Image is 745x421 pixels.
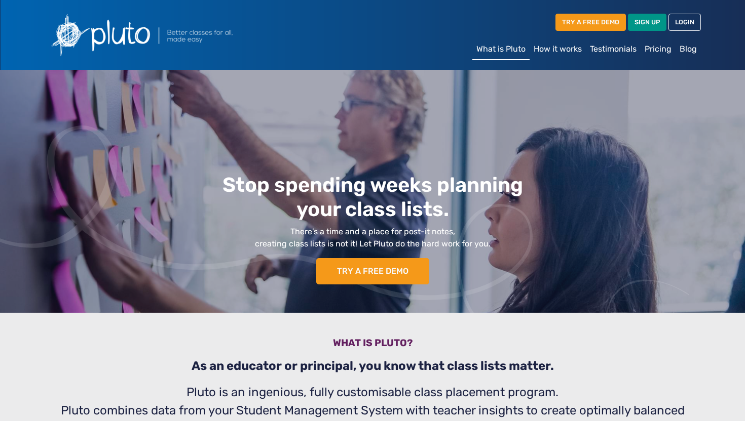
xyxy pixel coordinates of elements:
a: How it works [530,39,586,59]
a: Pricing [641,39,676,59]
p: There’s a time and a place for post-it notes, creating class lists is not it! Let Pluto do the ha... [112,226,634,250]
a: TRY A FREE DEMO [555,14,626,30]
a: Blog [676,39,701,59]
a: Testimonials [586,39,641,59]
a: TRY A FREE DEMO [316,258,429,284]
h3: What is pluto? [50,337,695,353]
a: SIGN UP [628,14,666,30]
h1: Stop spending weeks planning your class lists. [112,173,634,222]
img: Pluto logo with the text Better classes for all, made easy [44,8,287,62]
a: LOGIN [668,14,701,30]
b: As an educator or principal, you know that class lists matter. [192,359,554,373]
a: What is Pluto [472,39,530,60]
